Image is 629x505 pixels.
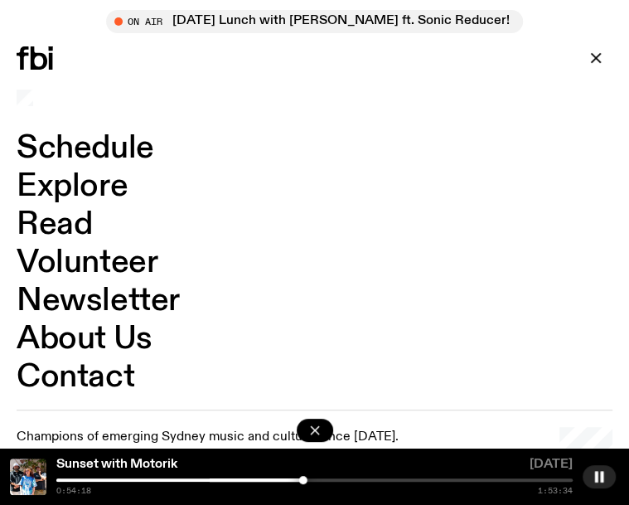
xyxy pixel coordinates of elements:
[17,362,134,393] a: Contact
[17,247,157,279] a: Volunteer
[530,459,573,475] span: [DATE]
[538,487,573,495] span: 1:53:34
[106,10,523,33] button: On Air[DATE] Lunch with [PERSON_NAME] ft. Sonic Reducer!
[17,430,399,445] p: Champions of emerging Sydney music and culture since [DATE].
[17,133,154,164] a: Schedule
[17,285,180,317] a: Newsletter
[10,459,46,495] img: Andrew, Reenie, and Pat stand in a row, smiling at the camera, in dappled light with a vine leafe...
[56,458,177,471] a: Sunset with Motorik
[17,209,92,240] a: Read
[56,487,91,495] span: 0:54:18
[17,171,128,202] a: Explore
[17,323,152,355] a: About Us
